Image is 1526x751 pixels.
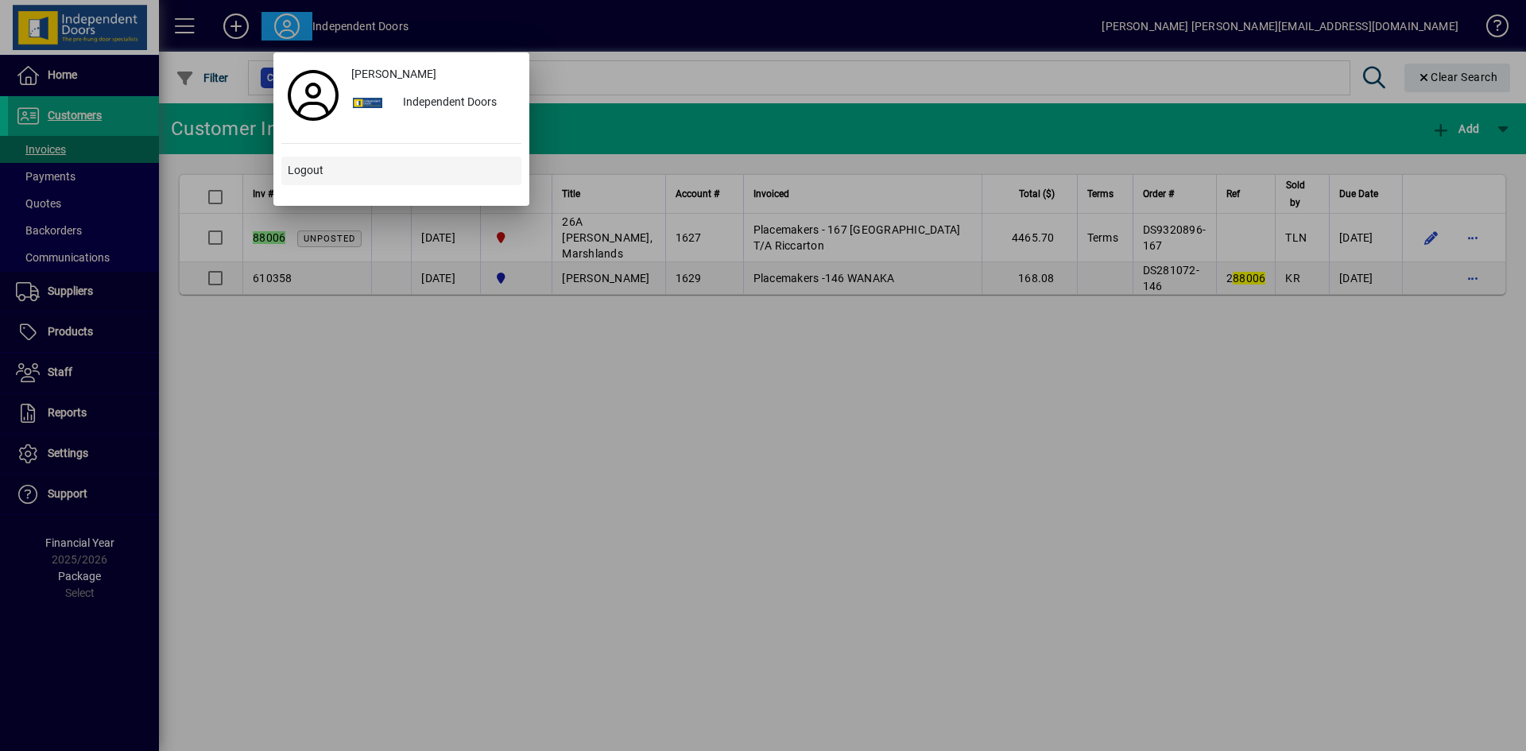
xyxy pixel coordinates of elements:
[351,66,436,83] span: [PERSON_NAME]
[281,157,521,185] button: Logout
[345,89,521,118] button: Independent Doors
[345,60,521,89] a: [PERSON_NAME]
[390,89,521,118] div: Independent Doors
[281,81,345,110] a: Profile
[288,162,323,179] span: Logout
